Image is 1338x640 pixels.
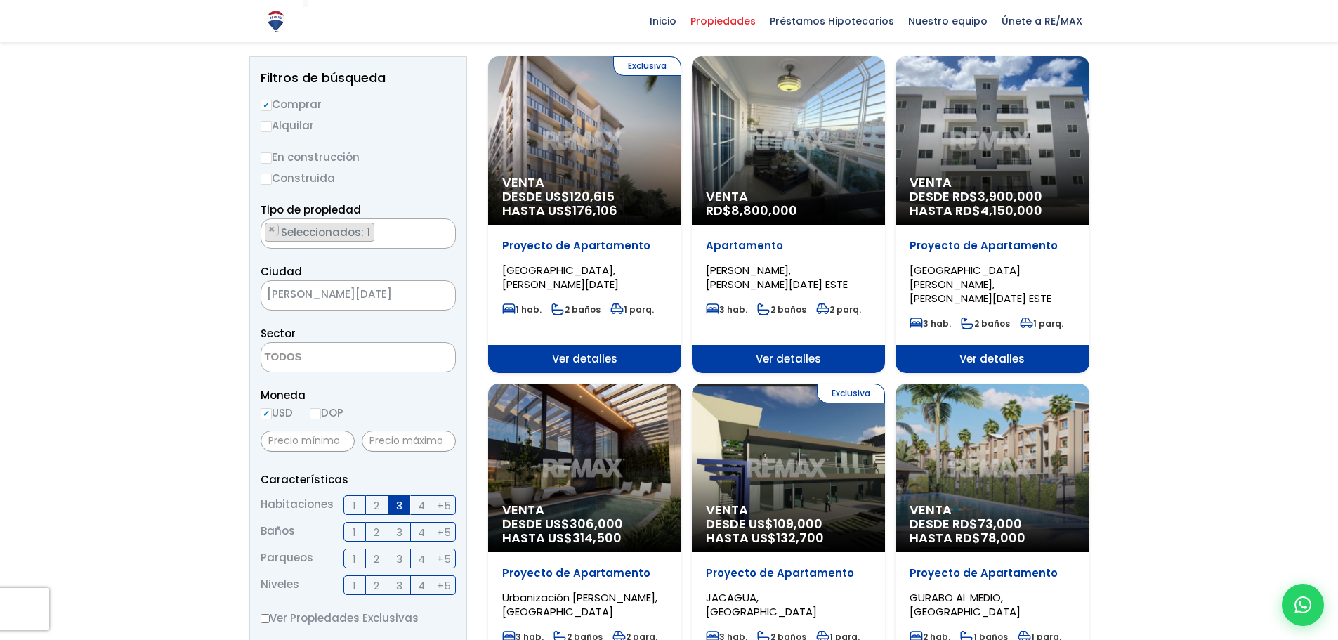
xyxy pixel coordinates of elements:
input: USD [261,408,272,419]
span: HASTA RD$ [910,204,1075,218]
span: 306,000 [570,515,623,533]
span: 3 [396,523,402,541]
span: 2 [374,577,379,594]
span: Habitaciones [261,495,334,515]
span: GURABO AL MEDIO, [GEOGRAPHIC_DATA] [910,590,1021,619]
span: Ver detalles [488,345,681,373]
span: 3 [396,550,402,568]
span: DESDE US$ [502,517,667,545]
p: Proyecto de Apartamento [502,239,667,253]
span: 3 [396,497,402,514]
textarea: Search [261,219,269,249]
span: 4 [418,577,425,594]
input: Precio máximo [362,431,456,452]
span: Venta [706,190,871,204]
span: Préstamos Hipotecarios [763,11,901,32]
p: Características [261,471,456,488]
span: 176,106 [572,202,617,219]
span: Sector [261,326,296,341]
h2: Filtros de búsqueda [261,71,456,85]
a: Exclusiva Venta DESDE US$120,615 HASTA US$176,106 Proyecto de Apartamento [GEOGRAPHIC_DATA], [PER... [488,56,681,373]
input: Comprar [261,100,272,111]
span: Ciudad [261,264,302,279]
span: 2 [374,497,379,514]
p: Apartamento [706,239,871,253]
span: 1 [353,550,356,568]
span: Tipo de propiedad [261,202,361,217]
a: Venta RD$8,800,000 Apartamento [PERSON_NAME], [PERSON_NAME][DATE] ESTE 3 hab. 2 baños 2 parq. Ver... [692,56,885,373]
span: 2 baños [757,303,806,315]
span: 1 [353,523,356,541]
span: 78,000 [980,529,1025,547]
span: SANTO DOMINGO OESTE [261,285,420,304]
span: 2 baños [551,303,601,315]
span: 109,000 [773,515,822,533]
span: +5 [437,497,451,514]
span: Exclusiva [613,56,681,76]
span: Venta [502,176,667,190]
span: × [268,223,275,236]
span: 1 hab. [502,303,542,315]
input: En construcción [261,152,272,164]
span: Exclusiva [817,384,885,403]
li: CASA [265,223,374,242]
textarea: Search [261,343,398,373]
span: 314,500 [572,529,622,547]
p: Proyecto de Apartamento [502,566,667,580]
span: 3,900,000 [978,188,1042,205]
span: 3 hab. [706,303,747,315]
label: USD [261,404,293,422]
span: 4 [418,523,425,541]
span: DESDE US$ [706,517,871,545]
label: En construcción [261,148,456,166]
span: HASTA US$ [502,531,667,545]
span: 2 parq. [816,303,861,315]
span: 4 [418,550,425,568]
button: Remove all items [420,285,441,307]
span: Ver detalles [896,345,1089,373]
span: Parqueos [261,549,313,568]
span: 3 hab. [910,318,951,329]
span: JACAGUA, [GEOGRAPHIC_DATA] [706,590,817,619]
span: SANTO DOMINGO OESTE [261,280,456,311]
label: Construida [261,169,456,187]
span: HASTA US$ [502,204,667,218]
span: Venta [910,176,1075,190]
p: Proyecto de Apartamento [706,566,871,580]
input: DOP [310,408,321,419]
span: 4 [418,497,425,514]
span: × [440,223,447,236]
span: Inicio [643,11,683,32]
span: Venta [910,503,1075,517]
span: +5 [437,577,451,594]
span: [GEOGRAPHIC_DATA], [PERSON_NAME][DATE] [502,263,619,292]
button: Remove item [265,223,279,236]
span: +5 [437,550,451,568]
span: × [434,289,441,302]
span: Baños [261,522,295,542]
span: Venta [502,503,667,517]
span: 4,150,000 [980,202,1042,219]
span: 1 parq. [1020,318,1063,329]
label: Alquilar [261,117,456,134]
input: Ver Propiedades Exclusivas [261,614,270,623]
input: Precio mínimo [261,431,355,452]
button: Remove all items [440,223,448,237]
span: 73,000 [978,515,1022,533]
span: RD$ [706,202,797,219]
p: Proyecto de Apartamento [910,239,1075,253]
span: +5 [437,523,451,541]
span: 1 parq. [610,303,654,315]
span: 1 [353,577,356,594]
span: Únete a RE/MAX [995,11,1089,32]
span: [PERSON_NAME], [PERSON_NAME][DATE] ESTE [706,263,848,292]
span: 1 [353,497,356,514]
span: 2 [374,523,379,541]
img: Logo de REMAX [263,9,288,34]
span: 120,615 [570,188,615,205]
p: Proyecto de Apartamento [910,566,1075,580]
span: 132,700 [776,529,824,547]
span: Seleccionados: 1 [280,225,374,240]
span: [GEOGRAPHIC_DATA][PERSON_NAME], [PERSON_NAME][DATE] ESTE [910,263,1051,306]
span: 3 [396,577,402,594]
